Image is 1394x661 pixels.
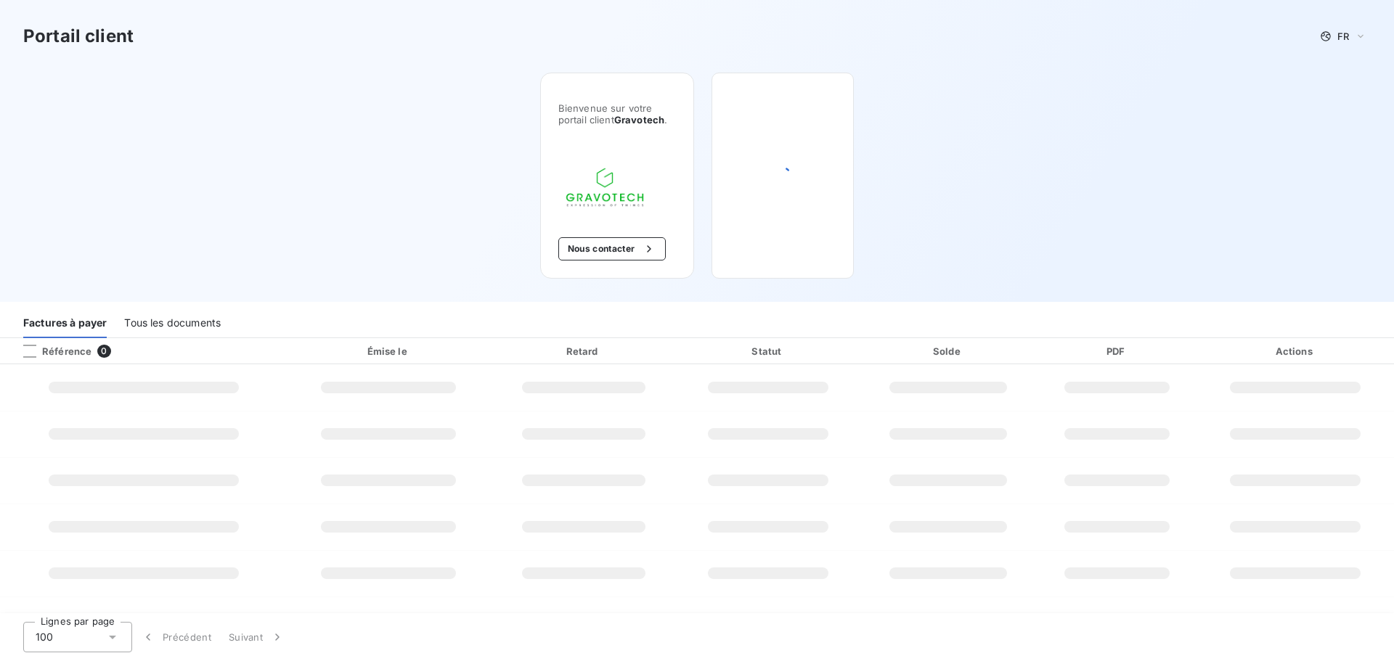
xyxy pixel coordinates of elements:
div: Actions [1199,344,1391,358]
button: Précédent [132,622,220,652]
div: Tous les documents [124,308,221,338]
div: Émise le [290,344,487,358]
img: Company logo [558,160,651,214]
span: Bienvenue sur votre portail client . [558,102,676,126]
div: PDF [1040,344,1194,358]
button: Nous contacter [558,237,666,260]
h3: Portail client [23,23,134,49]
div: Statut [680,344,856,358]
div: Référence [12,345,91,358]
button: Suivant [220,622,293,652]
span: 100 [36,630,53,644]
div: Solde [862,344,1034,358]
span: 0 [97,345,110,358]
div: Factures à payer [23,308,107,338]
div: Retard [493,344,674,358]
span: Gravotech [614,114,664,126]
span: FR [1337,30,1349,42]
